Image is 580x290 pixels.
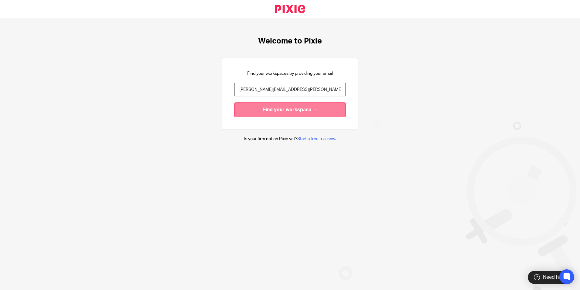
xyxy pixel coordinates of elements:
[247,71,333,77] p: Find your workspaces by providing your email
[234,83,346,96] input: name@example.com
[244,136,336,142] p: Is your firm not on Pixie yet? .
[528,271,574,284] div: Need help?
[234,102,346,117] input: Find your workspace →
[258,36,322,46] h1: Welcome to Pixie
[297,137,335,141] a: Start a free trial now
